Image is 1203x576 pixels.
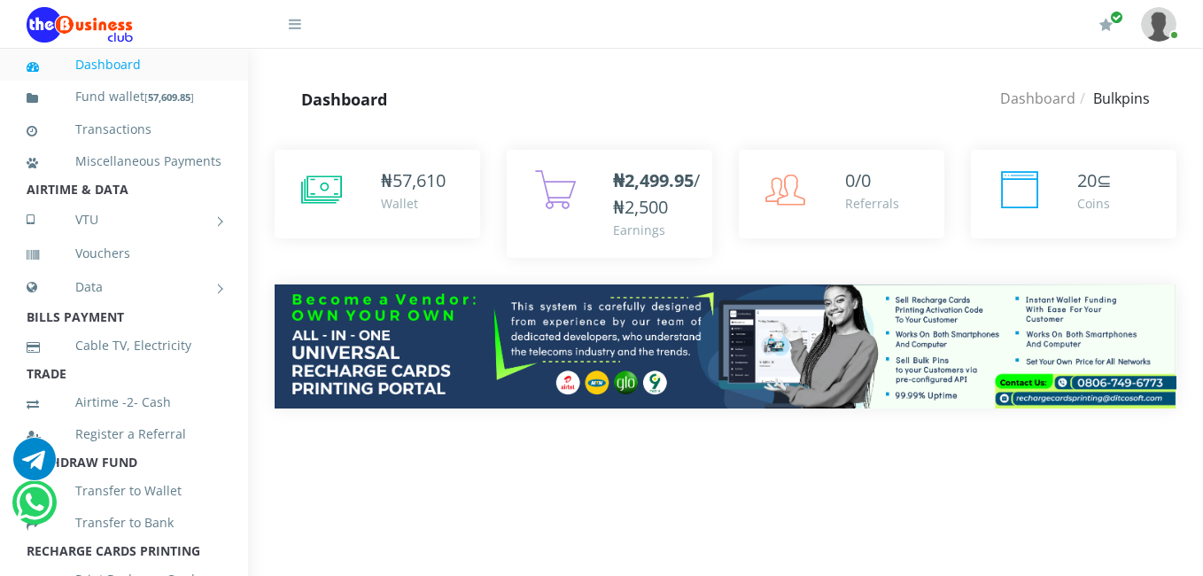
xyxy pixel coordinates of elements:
[27,265,221,309] a: Data
[144,90,194,104] small: [ ]
[381,194,446,213] div: Wallet
[27,325,221,366] a: Cable TV, Electricity
[739,150,944,238] a: 0/0 Referrals
[27,76,221,118] a: Fund wallet[57,609.85]
[613,168,700,219] span: /₦2,500
[27,109,221,150] a: Transactions
[13,451,56,480] a: Chat for support
[392,168,446,192] span: 57,610
[381,167,446,194] div: ₦
[275,284,1176,409] img: multitenant_rcp.png
[1141,7,1176,42] img: User
[275,150,480,238] a: ₦57,610 Wallet
[27,7,133,43] img: Logo
[301,89,387,110] strong: Dashboard
[16,494,52,524] a: Chat for support
[1077,194,1112,213] div: Coins
[1000,89,1075,108] a: Dashboard
[507,150,712,258] a: ₦2,499.95/₦2,500 Earnings
[1099,18,1113,32] i: Renew/Upgrade Subscription
[27,471,221,511] a: Transfer to Wallet
[27,502,221,543] a: Transfer to Bank
[1077,167,1112,194] div: ⊆
[148,90,190,104] b: 57,609.85
[613,221,700,239] div: Earnings
[27,141,221,182] a: Miscellaneous Payments
[1075,88,1150,109] li: Bulkpins
[27,198,221,242] a: VTU
[27,414,221,455] a: Register a Referral
[1077,168,1097,192] span: 20
[27,382,221,423] a: Airtime -2- Cash
[27,233,221,274] a: Vouchers
[613,168,694,192] b: ₦2,499.95
[1110,11,1123,24] span: Renew/Upgrade Subscription
[27,44,221,85] a: Dashboard
[845,168,871,192] span: 0/0
[845,194,899,213] div: Referrals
